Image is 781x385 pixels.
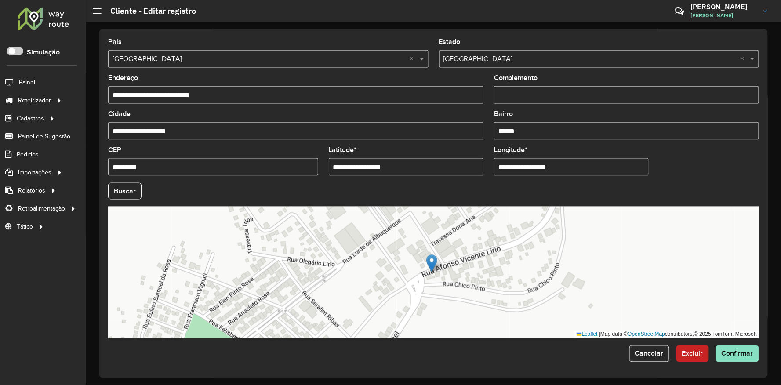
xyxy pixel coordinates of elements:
[670,2,689,21] a: Contato Rápido
[577,331,598,338] a: Leaflet
[17,150,39,159] span: Pedidos
[494,109,513,119] label: Bairro
[494,145,528,155] label: Longitude
[629,345,669,362] button: Cancelar
[716,345,759,362] button: Confirmar
[18,186,45,195] span: Relatórios
[18,132,70,141] span: Painel de Sugestão
[741,54,748,64] span: Clear all
[18,168,51,177] span: Importações
[108,183,142,200] button: Buscar
[108,36,122,47] label: País
[108,145,121,155] label: CEP
[691,3,757,11] h3: [PERSON_NAME]
[108,73,138,83] label: Endereço
[635,350,664,357] span: Cancelar
[410,54,418,64] span: Clear all
[102,6,196,16] h2: Cliente - Editar registro
[17,222,33,231] span: Tático
[682,350,703,357] span: Excluir
[108,109,131,119] label: Cidade
[439,36,461,47] label: Estado
[329,145,357,155] label: Latitude
[676,345,709,362] button: Excluir
[722,350,753,357] span: Confirmar
[426,254,437,272] img: Marker
[599,331,600,338] span: |
[574,331,759,338] div: Map data © contributors,© 2025 TomTom, Microsoft
[628,331,665,338] a: OpenStreetMap
[18,204,65,213] span: Retroalimentação
[17,114,44,123] span: Cadastros
[691,11,757,19] span: [PERSON_NAME]
[494,73,538,83] label: Complemento
[18,96,51,105] span: Roteirizador
[19,78,35,87] span: Painel
[27,47,60,58] label: Simulação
